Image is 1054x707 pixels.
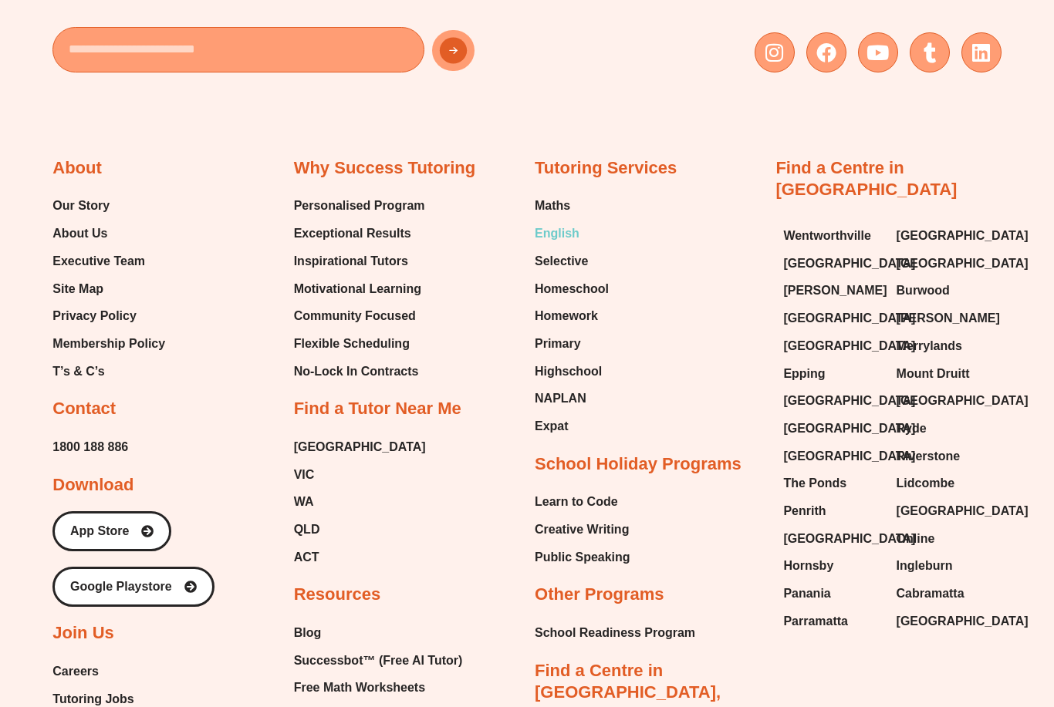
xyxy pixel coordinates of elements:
a: Panania [783,583,880,606]
span: Maths [535,195,570,218]
a: Motivational Learning [294,278,425,301]
a: Parramatta [783,611,880,634]
h2: Resources [294,584,381,607]
h2: About [52,158,102,180]
a: [GEOGRAPHIC_DATA] [897,225,994,248]
span: Successbot™ (Free AI Tutor) [294,650,463,673]
span: Site Map [52,278,103,301]
a: Homeschool [535,278,609,301]
div: Page ⁨1⁩ [8,25,532,695]
a: T’s & C’s [52,361,165,384]
span: Our Story [52,195,110,218]
a: [GEOGRAPHIC_DATA] [783,418,880,441]
span: [GEOGRAPHIC_DATA] [897,500,1029,524]
a: [GEOGRAPHIC_DATA] [783,446,880,469]
a: Highschool [535,361,609,384]
h2: Tutoring Services [535,158,677,180]
span: of ⁨4⁩ [162,2,185,23]
span: Primary [535,333,581,356]
span: No-Lock In Contracts [294,361,419,384]
span: Motivational Learning [294,278,421,301]
span: [GEOGRAPHIC_DATA] [897,253,1029,276]
span: Homework [535,305,598,328]
span: [GEOGRAPHIC_DATA] [897,390,1029,413]
a: Epping [783,363,880,386]
span: Penrith [783,500,826,524]
span: Inspirational Tutors [294,251,408,274]
span: Flexible Scheduling [294,333,410,356]
span: The Ponds [783,473,846,496]
span: WA [294,491,314,514]
h2: Contact [52,399,116,421]
a: The Ponds [783,473,880,496]
span: Public Speaking [535,547,630,570]
span: Executive Team [52,251,145,274]
span: [GEOGRAPHIC_DATA] [783,308,915,331]
span: Riverstone [897,446,961,469]
a: Site Map [52,278,165,301]
a: Blog [294,622,478,645]
span: Wentworthville [783,225,871,248]
span: [GEOGRAPHIC_DATA] [783,253,915,276]
a: WA [294,491,426,514]
a: Find a Centre in [GEOGRAPHIC_DATA] [775,159,957,200]
a: [GEOGRAPHIC_DATA] [783,308,880,331]
a: [GEOGRAPHIC_DATA] [783,528,880,551]
a: School Readiness Program [535,622,695,645]
span: [GEOGRAPHIC_DATA] [783,446,915,469]
span: Community Focused [294,305,416,328]
span: Privacy Policy [52,305,137,328]
span: Blog [294,622,322,645]
span: Merrylands [897,335,962,359]
span: Exceptional Results [294,223,411,246]
span: App Store [70,526,129,538]
a: Inspirational Tutors [294,251,425,274]
a: Wentworthville [783,225,880,248]
a: Exceptional Results [294,223,425,246]
a: Free Math Worksheets [294,677,478,700]
a: VIC [294,464,426,487]
a: Careers [52,661,185,684]
a: App Store [52,512,171,552]
a: No-Lock In Contracts [294,361,425,384]
span: Google Playstore [70,581,172,594]
a: 1800 188 886 [52,436,128,460]
span: English [535,223,579,246]
span: Parramatta [783,611,848,634]
span: [GEOGRAPHIC_DATA] [783,528,915,551]
button: Add or edit images [420,2,441,23]
a: QLD [294,519,426,542]
span: Hornsby [783,555,833,578]
a: Penrith [783,500,880,524]
a: Hornsby [783,555,880,578]
span: Selective [535,251,588,274]
a: Successbot™ (Free AI Tutor) [294,650,478,673]
span: [PERSON_NAME] [783,280,887,303]
span: Mount Druitt [897,363,970,386]
button: Draw [398,2,420,23]
a: NAPLAN [535,388,609,411]
a: Ryde [897,418,994,441]
iframe: Chat Widget [789,533,1054,707]
span: [GEOGRAPHIC_DATA] [783,335,915,359]
span: T’s & C’s [52,361,104,384]
span: [GEOGRAPHIC_DATA] [783,418,915,441]
h2: Why Success Tutoring [294,158,476,180]
span: NAPLAN [535,388,586,411]
span: Panania [783,583,830,606]
h2: Download [52,475,133,497]
a: Homework [535,305,609,328]
span: VIC [294,464,315,487]
a: Flexible Scheduling [294,333,425,356]
a: Membership Policy [52,333,165,356]
a: Maths [535,195,609,218]
a: Lidcombe [897,473,994,496]
span: Ryde [897,418,927,441]
span: Learn to Code [535,491,618,514]
span: QLD [294,519,320,542]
